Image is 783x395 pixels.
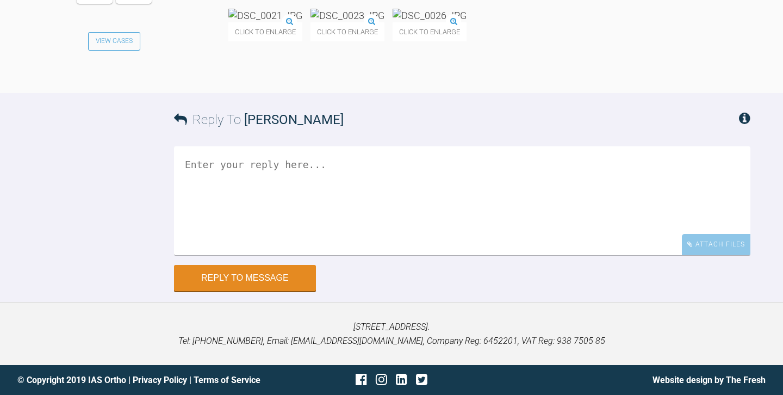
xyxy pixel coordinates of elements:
button: Reply to Message [174,265,316,291]
span: Click to enlarge [310,22,384,41]
img: DSC_0023.JPG [310,9,384,22]
a: View Cases [88,32,140,51]
p: [STREET_ADDRESS]. Tel: [PHONE_NUMBER], Email: [EMAIL_ADDRESS][DOMAIN_NAME], Company Reg: 6452201,... [17,320,766,348]
div: Attach Files [682,234,750,255]
span: [PERSON_NAME] [244,112,344,127]
img: DSC_0021.JPG [228,9,302,22]
h3: Reply To [174,109,344,130]
a: Privacy Policy [133,375,187,385]
a: Terms of Service [194,375,260,385]
a: Website design by The Fresh [652,375,766,385]
span: Click to enlarge [393,22,467,41]
img: DSC_0026.JPG [393,9,467,22]
div: © Copyright 2019 IAS Ortho | | [17,373,267,387]
span: Click to enlarge [228,22,302,41]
